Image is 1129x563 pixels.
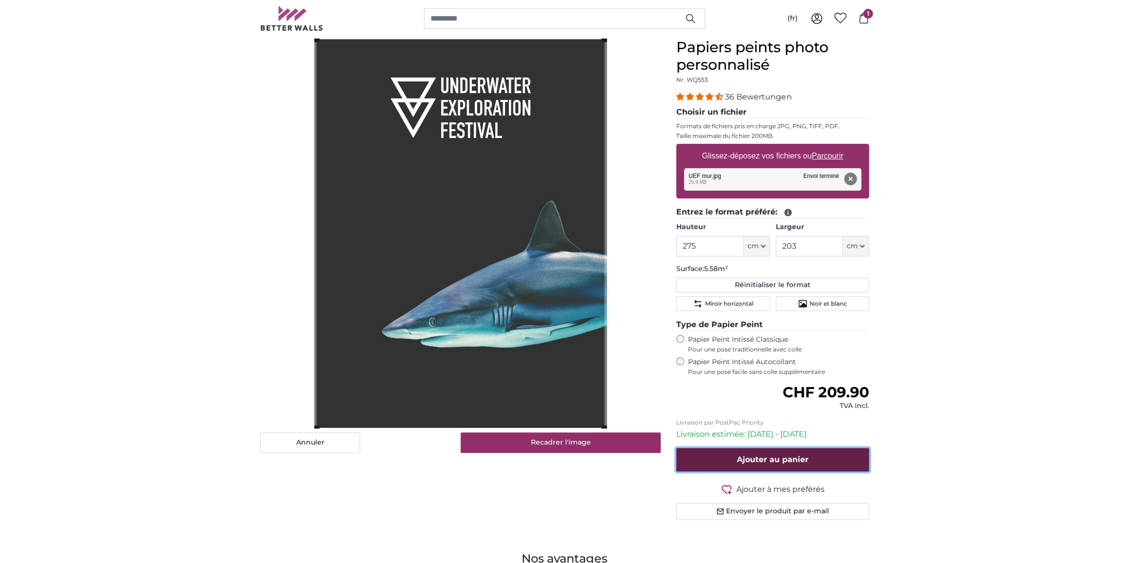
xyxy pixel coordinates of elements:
[676,132,869,140] p: Taille maximale du fichier 200MB.
[688,335,869,353] label: Papier Peint Intissé Classique
[676,106,869,118] legend: Choisir un fichier
[776,296,869,311] button: Noir et blanc
[812,152,844,160] u: Parcourir
[676,419,869,427] p: Livraison par PostPac Priority
[676,206,869,218] legend: Entrez le format préféré:
[783,383,869,401] span: CHF 209.90
[676,448,869,471] button: Ajouter au panier
[676,278,869,292] button: Réinitialiser le format
[779,10,805,27] button: (fr)
[688,357,869,376] label: Papier Peint Intissé Autocollant
[705,300,753,308] span: Miroir horizontal
[725,92,791,101] span: 36 Bewertungen
[698,146,847,166] label: Glissez-déposez vos fichiers ou
[688,346,869,353] span: Pour une pose traditionnelle avec colle
[736,484,825,495] span: Ajouter à mes préférés
[260,432,360,453] button: Annuler
[461,432,661,453] button: Recadrer l'image
[676,222,769,232] label: Hauteur
[676,92,725,101] span: 4.31 stars
[776,222,869,232] label: Largeur
[676,122,869,130] p: Formats de fichiers pris en charge JPG, PNG, TIFF, PDF.
[863,9,873,19] span: 1
[744,236,770,256] button: cm
[676,483,869,495] button: Ajouter à mes préférés
[676,503,869,520] button: Envoyer le produit par e-mail
[737,455,808,464] span: Ajouter au panier
[260,6,323,31] img: Betterwalls
[688,368,869,376] span: Pour une pose facile sans colle supplémentaire
[847,241,858,251] span: cm
[747,241,759,251] span: cm
[783,401,869,411] div: TVA incl.
[676,428,869,440] p: Livraison estimée: [DATE] - [DATE]
[676,264,869,274] p: Surface:
[809,300,847,308] span: Noir et blanc
[676,76,708,83] span: Nr. WQ553
[676,319,869,331] legend: Type de Papier Peint
[676,39,869,74] h1: Papiers peints photo personnalisé
[676,296,769,311] button: Miroir horizontal
[704,264,728,273] span: 5.58m²
[843,236,869,256] button: cm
